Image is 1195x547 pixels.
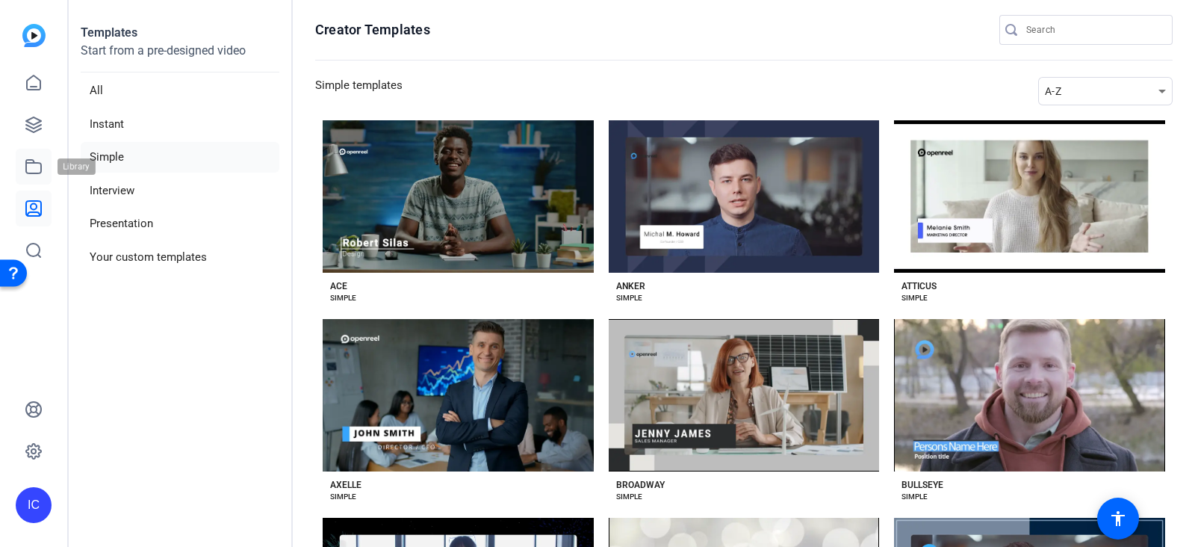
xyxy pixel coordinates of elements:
[901,479,943,491] div: BULLSEYE
[81,208,279,239] li: Presentation
[609,120,880,273] button: Template image
[81,142,279,173] li: Simple
[81,242,279,273] li: Your custom templates
[616,491,642,503] div: SIMPLE
[81,42,279,72] p: Start from a pre-designed video
[1109,510,1127,528] mat-icon: accessibility
[901,292,928,304] div: SIMPLE
[315,77,403,105] h3: Simple templates
[330,479,361,491] div: AXELLE
[616,280,645,292] div: ANKER
[323,319,594,472] button: Template image
[330,292,356,304] div: SIMPLE
[616,292,642,304] div: SIMPLE
[16,487,52,523] div: IC
[315,21,430,39] h1: Creator Templates
[330,280,347,292] div: ACE
[894,319,1165,472] button: Template image
[894,120,1165,273] button: Template image
[81,25,137,40] strong: Templates
[609,319,880,472] button: Template image
[81,75,279,106] li: All
[58,158,99,176] div: Library
[901,280,937,292] div: ATTICUS
[81,176,279,206] li: Interview
[81,109,279,140] li: Instant
[323,120,594,273] button: Template image
[330,491,356,503] div: SIMPLE
[22,24,46,47] img: blue-gradient.svg
[901,491,928,503] div: SIMPLE
[616,479,665,491] div: BROADWAY
[1026,21,1161,39] input: Search
[1045,85,1061,97] span: A-Z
